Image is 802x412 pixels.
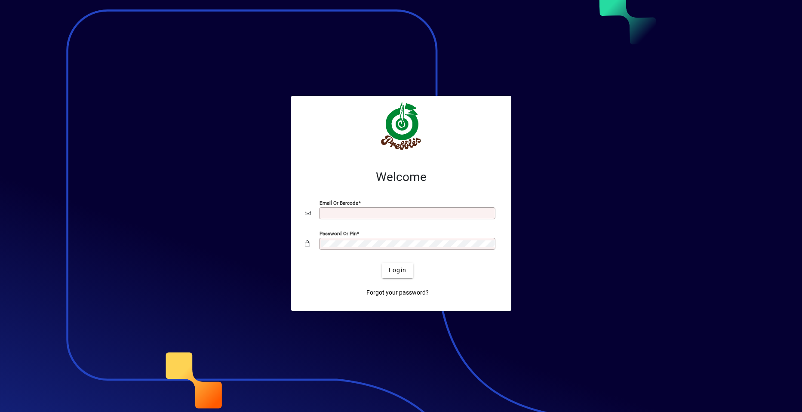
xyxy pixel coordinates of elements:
[366,288,429,297] span: Forgot your password?
[320,230,356,236] mat-label: Password or Pin
[382,263,413,278] button: Login
[363,285,432,301] a: Forgot your password?
[389,266,406,275] span: Login
[320,200,358,206] mat-label: Email or Barcode
[305,170,498,184] h2: Welcome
